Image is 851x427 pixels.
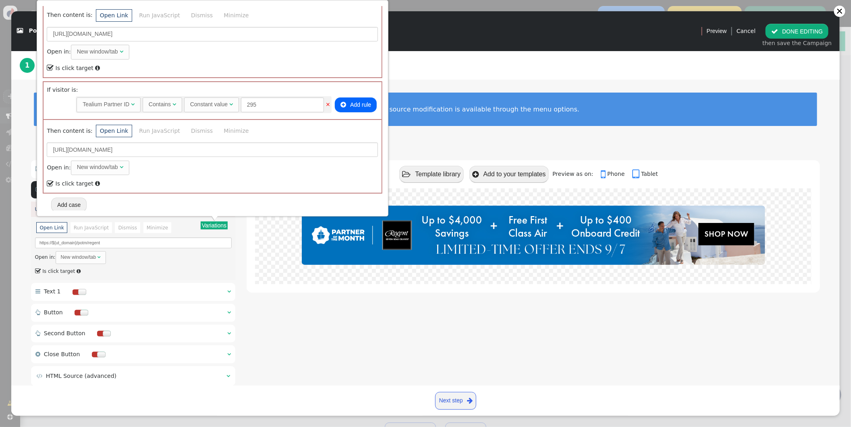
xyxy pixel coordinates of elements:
span:  [226,373,230,379]
input: Link URL [47,27,378,41]
input: Link URL [47,142,378,157]
span: Preview [707,27,727,35]
div: Constant value [190,100,228,109]
span:  [36,373,42,379]
span:  [227,289,231,294]
div: New window/tab [77,47,118,56]
button: Add case [51,198,87,212]
span: Text 1 [44,288,61,295]
a: Cancel [737,28,756,34]
span:  [35,187,41,192]
span:  [35,330,40,336]
li: Minimize [143,222,172,233]
div: Then content is: [44,119,382,193]
div: Open in: [47,161,378,175]
li: Dismiss [187,125,217,137]
div: then save the Campaign [762,39,832,47]
span:  [35,309,40,315]
button: DONE EDITING [766,24,828,38]
label: Is click target [47,180,93,187]
span:  [227,330,231,336]
span:  [120,164,123,170]
div: New window/tab [61,254,96,261]
span:  [120,49,123,54]
li: Run JavaScript [135,125,184,137]
span:  [35,166,42,171]
div: Open in: [47,45,378,59]
span:  [771,28,778,35]
span:  [77,269,81,274]
a: 1 Design Your Banner or Popup · · · [20,51,152,80]
a: Tablet [632,171,658,177]
span:  [47,178,54,189]
li: Open Link [36,222,67,233]
div: Contains [149,100,171,109]
li: Minimize [220,125,253,137]
span:  [95,181,100,186]
span: Popup, Banner & HTML Builder: [29,28,130,34]
span:  [172,101,176,107]
span:  [35,266,42,276]
a: Preview [707,24,727,38]
li: Run JavaScript [135,9,184,22]
div: Then content is: [44,3,382,77]
span:  [601,169,607,180]
a: Next step [435,392,476,410]
span:  [227,351,231,357]
a: × [326,101,330,107]
span:  [35,289,40,294]
span: Second Button [44,330,85,336]
a: Phone [601,171,631,177]
b: 1 [25,61,30,69]
button: Variations [201,221,228,229]
span:  [98,255,101,260]
li: Minimize [220,9,253,22]
div: If visitor is: [44,82,382,119]
span:  [340,101,346,108]
li: Open Link [96,9,132,22]
div: Tealium Partner ID [83,100,129,109]
li: Run JavaScript [71,222,112,233]
span:  [227,309,231,315]
li: Dismiss [115,222,140,233]
span:  [35,351,40,357]
input: Link URL [35,237,232,248]
button: Add to your templates [469,166,549,182]
label: Is click target [35,268,75,274]
span:  [632,169,641,180]
span:  [17,28,23,34]
li: Open Link [96,125,132,137]
span: Preview as on: [552,171,599,177]
li: Dismiss [187,9,217,22]
span:  [131,101,135,107]
span:  [47,62,54,73]
span:  [402,171,411,178]
a: URL ▾ [35,206,49,212]
label: Is click target [47,65,93,71]
span: HTML Source (advanced) [46,373,116,379]
div: New window/tab [77,163,118,171]
span:  [467,396,473,406]
div: Open in: [35,251,232,264]
span:  [95,65,100,71]
div: To edit an element, simply click on it to access its customization options. For developers, advan... [47,105,804,113]
span:  [472,171,479,178]
span: Close Button [44,351,80,357]
button: Template library [399,166,464,182]
span: Button [44,309,63,316]
span:  [229,101,233,107]
button: Add rule [335,97,377,112]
